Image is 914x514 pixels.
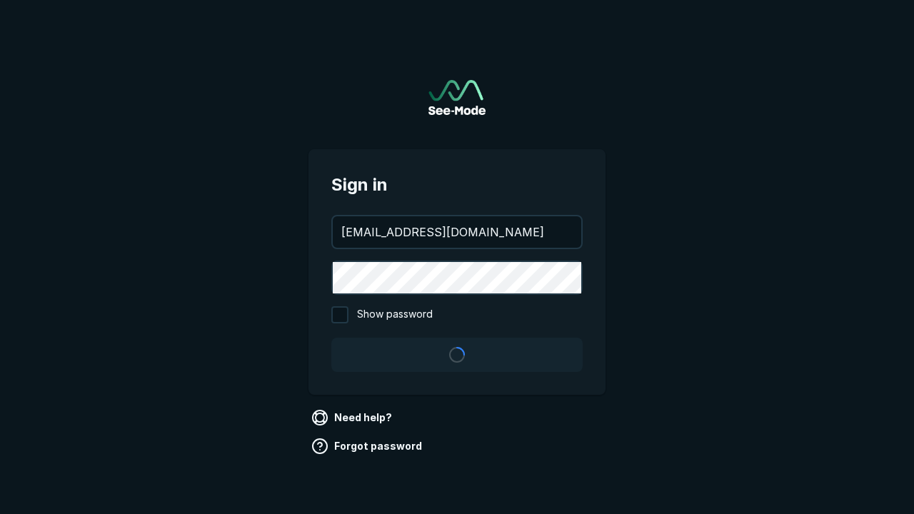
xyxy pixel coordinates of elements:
img: See-Mode Logo [428,80,486,115]
span: Sign in [331,172,583,198]
a: Go to sign in [428,80,486,115]
a: Forgot password [308,435,428,458]
a: Need help? [308,406,398,429]
input: your@email.com [333,216,581,248]
span: Show password [357,306,433,323]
